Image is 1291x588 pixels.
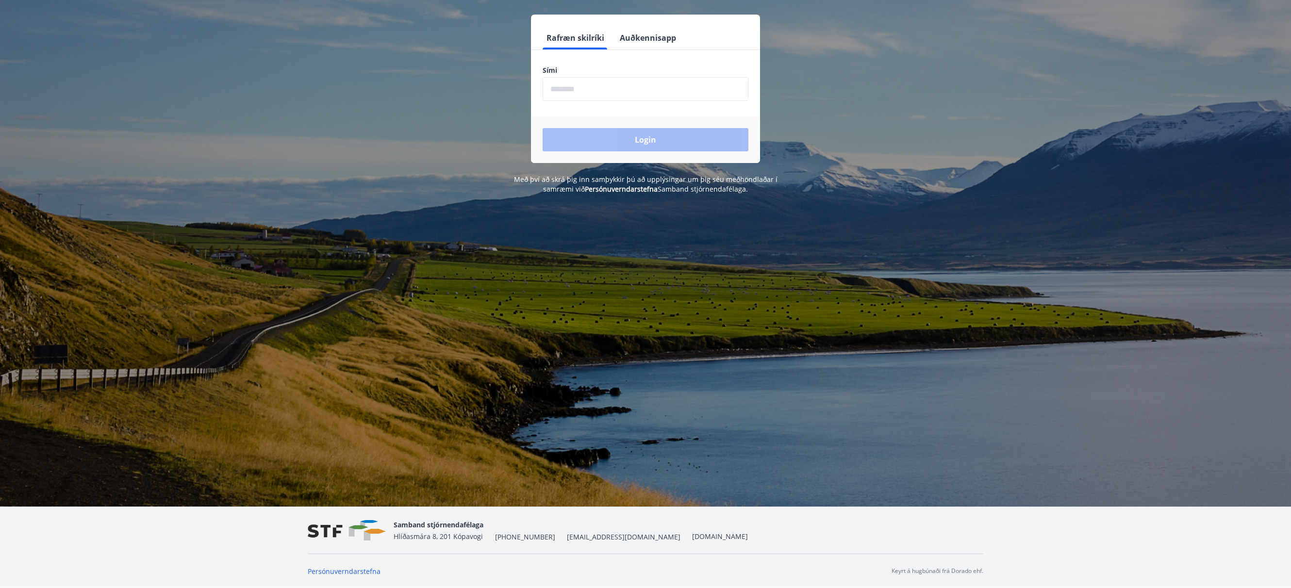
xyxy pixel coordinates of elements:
[585,184,658,194] a: Persónuverndarstefna
[308,520,386,541] img: vjCaq2fThgY3EUYqSgpjEiBg6WP39ov69hlhuPVN.png
[892,567,983,575] p: Keyrt á hugbúnaði frá Dorado ehf.
[394,520,483,529] span: Samband stjórnendafélaga
[394,532,483,541] span: Hlíðasmára 8, 201 Kópavogi
[543,26,608,49] button: Rafræn skilríki
[514,175,778,194] span: Með því að skrá þig inn samþykkir þú að upplýsingar um þig séu meðhöndlaðar í samræmi við Samband...
[308,567,381,576] a: Persónuverndarstefna
[495,532,555,542] span: [PHONE_NUMBER]
[567,532,680,542] span: [EMAIL_ADDRESS][DOMAIN_NAME]
[616,26,680,49] button: Auðkennisapp
[543,65,748,75] label: Sími
[692,532,748,541] a: [DOMAIN_NAME]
